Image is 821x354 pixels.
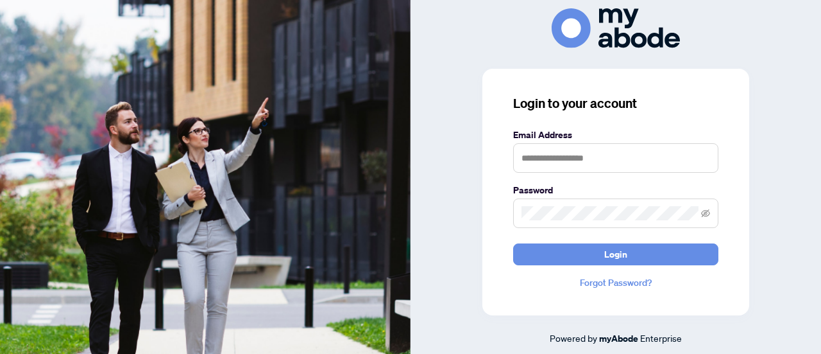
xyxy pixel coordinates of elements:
button: Login [513,243,718,265]
label: Email Address [513,128,718,142]
span: Enterprise [640,332,682,344]
span: eye-invisible [701,209,710,218]
span: Login [604,244,627,265]
h3: Login to your account [513,94,718,112]
a: Forgot Password? [513,276,718,290]
img: ma-logo [552,8,680,48]
span: Powered by [550,332,597,344]
a: myAbode [599,332,638,346]
label: Password [513,183,718,197]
